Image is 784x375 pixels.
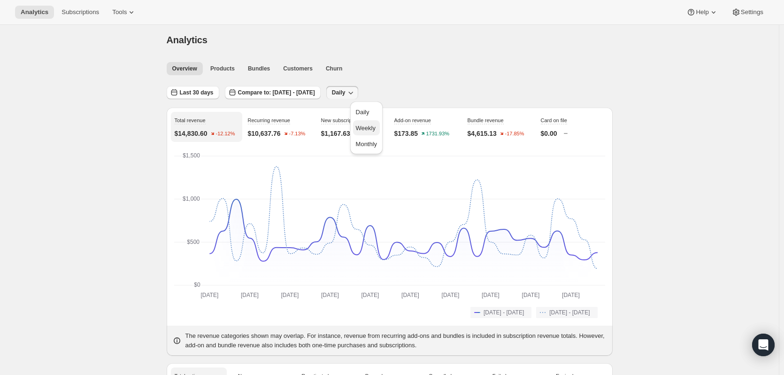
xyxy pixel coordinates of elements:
span: Customers [283,65,313,72]
text: [DATE] [401,292,419,298]
text: [DATE] [482,292,500,298]
text: 1731.93% [426,131,450,137]
text: -7.13% [289,131,305,137]
p: $14,830.60 [175,129,208,138]
button: Subscriptions [56,6,105,19]
span: Churn [326,65,342,72]
span: Daily [356,109,369,116]
text: [DATE] [361,292,379,298]
span: Monthly [356,141,377,148]
span: Weekly [356,125,376,132]
text: [DATE] [200,292,218,298]
button: Settings [726,6,769,19]
button: Analytics [15,6,54,19]
text: $1,000 [183,195,200,202]
text: [DATE] [522,292,539,298]
span: Recurring revenue [248,117,291,123]
text: $0 [194,281,200,288]
span: Card on file [541,117,567,123]
text: -17.85% [505,131,524,137]
p: $4,615.13 [468,129,497,138]
button: Compare to: [DATE] - [DATE] [225,86,321,99]
span: Daily [332,89,346,96]
span: Tools [112,8,127,16]
span: [DATE] - [DATE] [549,309,590,316]
button: Last 30 days [167,86,219,99]
span: Subscriptions [61,8,99,16]
text: [DATE] [241,292,259,298]
span: Help [696,8,708,16]
p: $10,637.76 [248,129,281,138]
span: Bundle revenue [468,117,504,123]
div: Open Intercom Messenger [752,334,775,356]
p: $173.85 [394,129,418,138]
button: Daily [326,86,359,99]
span: Analytics [167,35,208,45]
text: [DATE] [441,292,459,298]
span: Last 30 days [180,89,214,96]
text: -12.12% [215,131,235,137]
button: Tools [107,6,142,19]
p: $0.00 [541,129,557,138]
span: Add-on revenue [394,117,431,123]
text: [DATE] [321,292,339,298]
p: $1,167.63 [321,129,350,138]
span: Overview [172,65,197,72]
text: $500 [187,239,200,245]
span: Total revenue [175,117,206,123]
text: [DATE] [281,292,299,298]
p: The revenue categories shown may overlap. For instance, revenue from recurring add-ons and bundle... [185,331,607,350]
button: Help [681,6,723,19]
span: Products [210,65,235,72]
span: Analytics [21,8,48,16]
span: New subscription revenue [321,117,381,123]
span: Settings [741,8,763,16]
button: [DATE] - [DATE] [536,307,597,318]
text: [DATE] [562,292,580,298]
button: [DATE] - [DATE] [470,307,531,318]
span: Compare to: [DATE] - [DATE] [238,89,315,96]
span: [DATE] - [DATE] [484,309,524,316]
span: Bundles [248,65,270,72]
text: $1,500 [183,152,200,159]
